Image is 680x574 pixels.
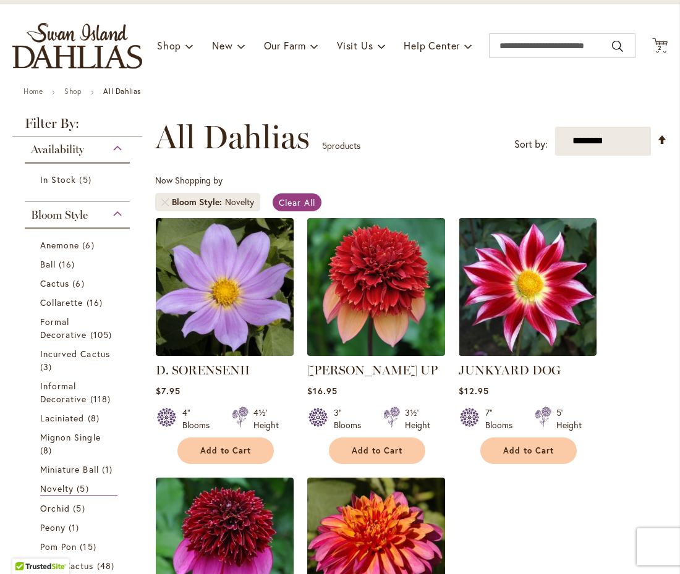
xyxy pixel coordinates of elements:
[31,208,88,222] span: Bloom Style
[9,530,44,565] iframe: Launch Accessibility Center
[64,87,82,96] a: Shop
[157,39,181,52] span: Shop
[40,316,87,340] span: Formal Decorative
[12,117,142,137] strong: Filter By:
[405,407,430,431] div: 3½' Height
[212,39,232,52] span: New
[156,363,250,378] a: D. SORENSENII
[182,407,217,431] div: 4" Blooms
[103,87,141,96] strong: All Dahlias
[322,140,327,151] span: 5
[69,521,82,534] span: 1
[40,540,117,553] a: Pom Pon 15
[59,258,78,271] span: 16
[77,482,91,495] span: 5
[40,521,117,534] a: Peony 1
[480,437,577,464] button: Add to Cart
[156,218,294,356] img: D. SORENSENII
[73,502,88,515] span: 5
[102,463,116,476] span: 1
[40,412,85,424] span: Laciniated
[12,23,142,69] a: store logo
[40,502,70,514] span: Orchid
[652,38,668,54] button: 2
[156,385,180,397] span: $7.95
[40,380,87,405] span: Informal Decorative
[279,196,315,208] span: Clear All
[40,431,101,443] span: Mignon Single
[40,258,56,270] span: Ball
[40,431,117,457] a: Mignon Single 8
[161,198,169,206] a: Remove Bloom Style Novelty
[658,44,662,52] span: 2
[459,363,561,378] a: JUNKYARD DOG
[329,437,425,464] button: Add to Cart
[31,143,84,156] span: Availability
[556,407,582,431] div: 5' Height
[485,407,520,431] div: 7" Blooms
[307,347,445,358] a: GITTY UP
[40,296,117,309] a: Collarette 16
[40,258,117,271] a: Ball 16
[97,559,117,572] span: 48
[40,463,117,476] a: Miniature Ball 1
[337,39,373,52] span: Visit Us
[40,277,117,290] a: Cactus 6
[40,559,117,572] a: Semi-Cactus 48
[307,385,337,397] span: $16.95
[155,174,223,186] span: Now Shopping by
[459,347,597,358] a: JUNKYARD DOG
[322,136,360,156] p: products
[40,483,74,494] span: Novelty
[40,482,117,496] a: Novelty 5
[40,444,55,457] span: 8
[79,173,94,186] span: 5
[40,174,76,185] span: In Stock
[253,407,279,431] div: 4½' Height
[40,412,117,424] a: Laciniated 8
[264,39,306,52] span: Our Farm
[90,328,115,341] span: 105
[503,445,554,456] span: Add to Cart
[40,315,117,341] a: Formal Decorative 105
[334,407,368,431] div: 3" Blooms
[88,412,103,424] span: 8
[514,133,548,156] label: Sort by:
[225,196,254,208] div: Novelty
[307,218,445,356] img: GITTY UP
[40,238,117,251] a: Anemone 6
[459,385,488,397] span: $12.95
[90,392,114,405] span: 118
[40,360,55,373] span: 3
[82,238,97,251] span: 6
[40,173,117,186] a: In Stock 5
[40,239,79,251] span: Anemone
[273,193,321,211] a: Clear All
[404,39,460,52] span: Help Center
[40,521,66,533] span: Peony
[155,119,310,156] span: All Dahlias
[80,540,99,553] span: 15
[307,363,438,378] a: [PERSON_NAME] UP
[40,379,117,405] a: Informal Decorative 118
[40,347,117,373] a: Incurved Cactus 3
[156,347,294,358] a: D. SORENSENII
[40,297,83,308] span: Collarette
[87,296,106,309] span: 16
[23,87,43,96] a: Home
[72,277,87,290] span: 6
[40,463,99,475] span: Miniature Ball
[200,445,251,456] span: Add to Cart
[40,277,69,289] span: Cactus
[40,541,77,552] span: Pom Pon
[177,437,274,464] button: Add to Cart
[172,196,225,208] span: Bloom Style
[459,218,597,356] img: JUNKYARD DOG
[40,348,110,360] span: Incurved Cactus
[40,502,117,515] a: Orchid 5
[352,445,402,456] span: Add to Cart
